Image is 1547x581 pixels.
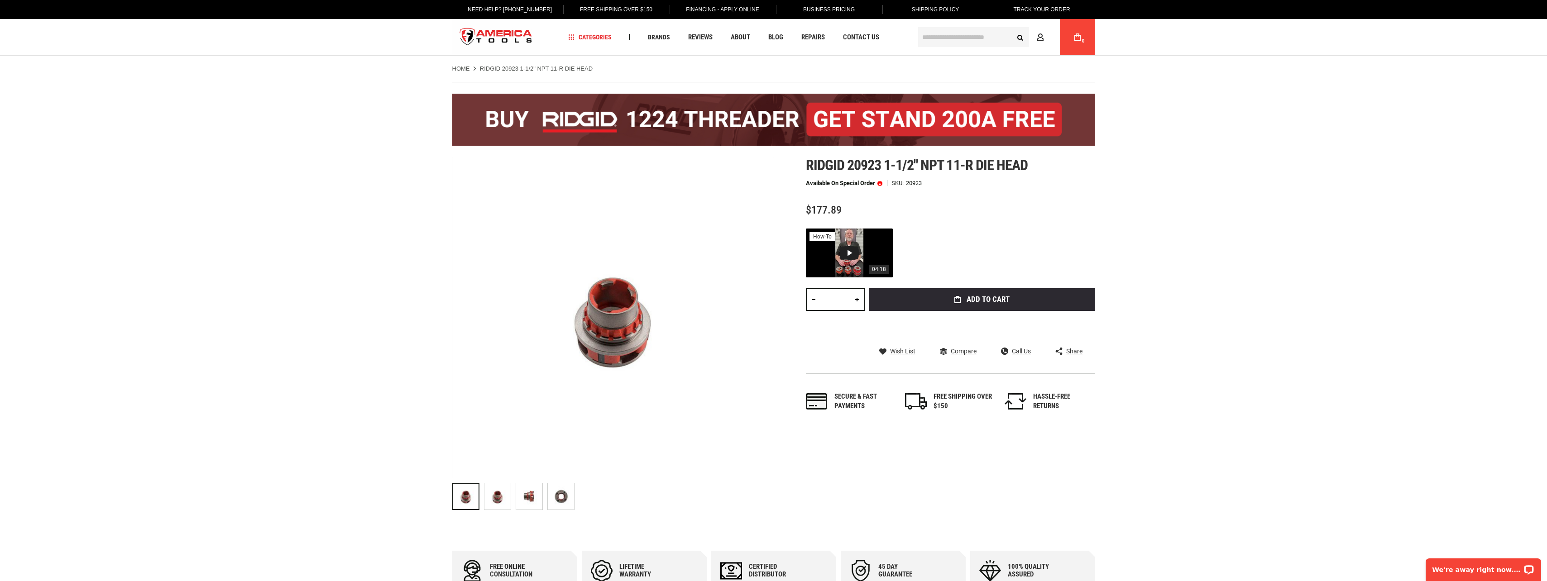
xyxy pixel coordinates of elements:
img: RIDGID 20923 1-1/2" NPT 11-R DIE HEAD [452,157,774,478]
span: Ridgid 20923 1-1/2" npt 11-r die head [806,157,1028,174]
img: returns [1005,393,1026,410]
a: Reviews [684,31,717,43]
span: Call Us [1012,348,1031,354]
span: Categories [568,34,612,40]
span: Contact Us [843,34,879,41]
span: Add to Cart [967,295,1010,303]
img: RIDGID 20923 1-1/2" NPT 11-R DIE HEAD [484,483,511,510]
span: Brands [648,34,670,40]
div: RIDGID 20923 1-1/2" NPT 11-R DIE HEAD [516,478,547,514]
p: Available on Special Order [806,180,882,186]
div: 100% quality assured [1008,563,1062,578]
button: Add to Cart [869,288,1095,311]
div: 45 day Guarantee [878,563,933,578]
span: 0 [1082,38,1085,43]
span: Blog [768,34,783,41]
div: RIDGID 20923 1-1/2" NPT 11-R DIE HEAD [547,478,575,514]
img: RIDGID 20923 1-1/2" NPT 11-R DIE HEAD [548,483,574,510]
a: store logo [452,20,540,54]
a: About [727,31,754,43]
img: America Tools [452,20,540,54]
img: RIDGID 20923 1-1/2" NPT 11-R DIE HEAD [516,483,542,510]
a: Compare [940,347,977,355]
div: Certified Distributor [749,563,803,578]
div: Free online consultation [490,563,544,578]
span: Repairs [801,34,825,41]
div: Secure & fast payments [834,392,893,411]
a: Home [452,65,470,73]
div: HASSLE-FREE RETURNS [1033,392,1092,411]
a: 0 [1069,19,1086,55]
a: Contact Us [839,31,883,43]
span: Wish List [890,348,915,354]
a: Repairs [797,31,829,43]
img: shipping [905,393,927,410]
a: Blog [764,31,787,43]
div: 20923 [906,180,922,186]
div: Lifetime warranty [619,563,674,578]
strong: SKU [891,180,906,186]
img: payments [806,393,828,410]
a: Brands [644,31,674,43]
div: RIDGID 20923 1-1/2" NPT 11-R DIE HEAD [484,478,516,514]
span: $177.89 [806,204,842,216]
strong: RIDGID 20923 1-1/2" NPT 11-R DIE HEAD [480,65,593,72]
span: Share [1066,348,1082,354]
div: FREE SHIPPING OVER $150 [934,392,992,411]
img: BOGO: Buy the RIDGID® 1224 Threader (26092), get the 92467 200A Stand FREE! [452,94,1095,146]
span: Shipping Policy [912,6,959,13]
a: Categories [564,31,616,43]
div: RIDGID 20923 1-1/2" NPT 11-R DIE HEAD [452,478,484,514]
span: Compare [951,348,977,354]
a: Call Us [1001,347,1031,355]
iframe: Secure express checkout frame [867,314,1097,340]
button: Search [1012,29,1029,46]
a: Wish List [879,347,915,355]
iframe: LiveChat chat widget [1420,552,1547,581]
span: About [731,34,750,41]
span: Reviews [688,34,713,41]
